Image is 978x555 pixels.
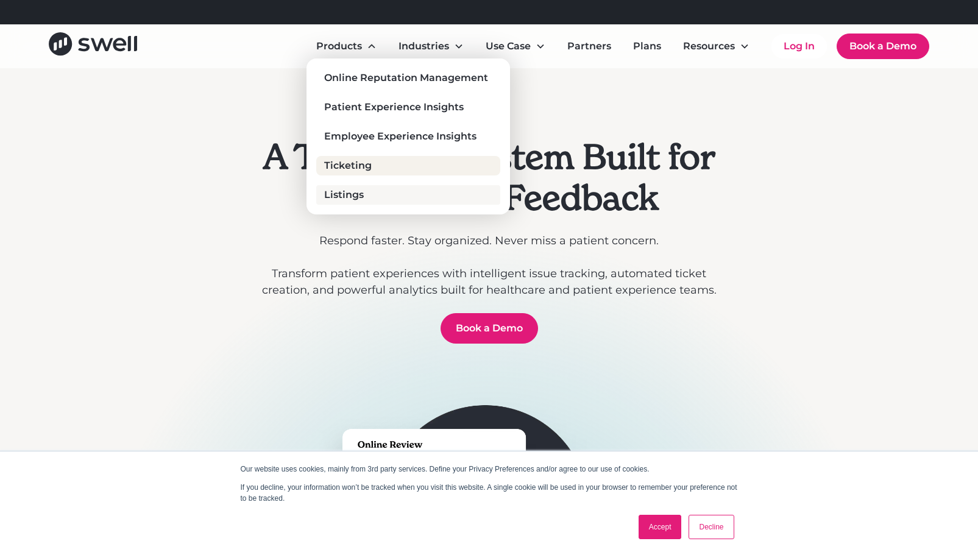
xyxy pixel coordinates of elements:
div: Resources [683,39,735,54]
div: Products [307,34,386,58]
a: Patient Experience Insights [316,97,500,117]
a: Ticketing [316,156,500,175]
p: If you decline, your information won’t be tracked when you visit this website. A single cookie wi... [241,482,738,504]
div: Products [316,39,362,54]
nav: Products [307,58,510,214]
div: Resources [673,34,759,58]
a: Online Reputation Management [316,68,500,88]
div: Use Case [486,39,531,54]
p: Respond faster. Stay organized. Never miss a patient concern. ‍ Transform patient experiences wit... [255,233,723,299]
a: Listings [316,185,500,205]
a: Decline [689,515,734,539]
a: Accept [639,515,682,539]
p: Our website uses cookies, mainly from 3rd party services. Define your Privacy Preferences and/or ... [241,464,738,475]
a: Log In [771,34,827,58]
div: Industries [399,39,449,54]
a: Book a Demo [837,34,929,59]
div: Industries [389,34,473,58]
a: Book a Demo [441,313,538,344]
div: Use Case [476,34,555,58]
h1: A Ticketing System Built for Healthcare Feedback [255,136,723,218]
div: Online Reputation Management [324,71,488,85]
a: Plans [623,34,671,58]
a: Partners [558,34,621,58]
div: Employee Experience Insights [324,129,477,144]
a: Employee Experience Insights [316,127,500,146]
div: Patient Experience Insights [324,100,464,115]
div: Ticketing [324,158,372,173]
a: home [49,32,137,60]
div: Listings [324,188,364,202]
